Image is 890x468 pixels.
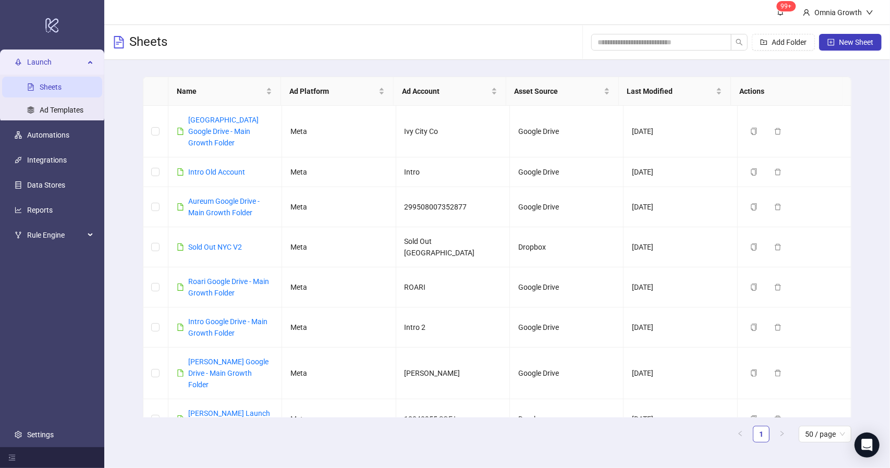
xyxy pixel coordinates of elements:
a: [GEOGRAPHIC_DATA] Google Drive - Main Growth Folder [188,116,259,147]
button: Add Folder [752,34,815,51]
td: Intro 2 [396,307,510,348]
td: [DATE] [624,187,737,227]
td: [DATE] [624,157,737,187]
span: user [803,9,810,16]
td: [PERSON_NAME] [396,348,510,399]
div: Page Size [799,426,851,442]
sup: 111 [777,1,796,11]
span: Name [177,85,264,97]
td: Meta [282,399,396,439]
a: Roari Google Drive - Main Growth Folder [188,277,269,297]
td: 10040955 SGFJ [396,399,510,439]
span: Add Folder [772,38,807,46]
td: 299508007352877 [396,187,510,227]
td: Meta [282,267,396,307]
th: Ad Account [394,77,506,106]
span: folder-add [760,39,767,46]
td: Google Drive [510,157,624,187]
button: left [732,426,749,442]
a: [PERSON_NAME] Launch Ads [188,409,270,429]
td: [DATE] [624,106,737,157]
span: copy [750,128,758,135]
span: file [177,128,184,135]
span: menu-fold [8,454,16,461]
span: copy [750,284,758,291]
a: Integrations [27,156,67,164]
td: Google Drive [510,187,624,227]
a: Ad Templates [40,106,83,114]
span: fork [15,231,22,239]
span: Ad Account [402,85,489,97]
div: Omnia Growth [810,7,866,18]
td: Ivy City Co [396,106,510,157]
span: delete [774,324,782,331]
a: Automations [27,131,69,139]
td: Sold Out [GEOGRAPHIC_DATA] [396,227,510,267]
span: file [177,243,184,251]
span: file-text [113,36,125,48]
span: delete [774,128,782,135]
td: [DATE] [624,399,737,439]
span: copy [750,243,758,251]
td: Dropbox [510,399,624,439]
span: bell [777,8,784,16]
span: file [177,370,184,377]
a: Intro Google Drive - Main Growth Folder [188,317,267,337]
a: Sold Out NYC V2 [188,243,242,251]
th: Actions [731,77,844,106]
span: copy [750,370,758,377]
span: rocket [15,58,22,66]
td: Google Drive [510,106,624,157]
td: [DATE] [624,267,737,307]
td: Intro [396,157,510,187]
span: search [736,39,743,46]
span: file [177,415,184,423]
span: delete [774,415,782,423]
td: Google Drive [510,267,624,307]
td: Meta [282,227,396,267]
button: right [774,426,790,442]
span: file [177,284,184,291]
th: Name [168,77,281,106]
td: Meta [282,187,396,227]
span: left [737,430,743,437]
a: Intro Old Account [188,168,245,176]
span: file [177,203,184,211]
span: delete [774,203,782,211]
td: [DATE] [624,227,737,267]
th: Asset Source [506,77,619,106]
li: 1 [753,426,770,442]
span: copy [750,415,758,423]
span: 50 / page [805,426,845,442]
span: delete [774,370,782,377]
td: Meta [282,307,396,348]
span: copy [750,168,758,176]
span: file [177,324,184,331]
span: plus-square [827,39,835,46]
span: copy [750,324,758,331]
th: Last Modified [619,77,731,106]
span: Last Modified [627,85,714,97]
span: file [177,168,184,176]
div: Open Intercom Messenger [855,433,880,458]
button: New Sheet [819,34,882,51]
span: delete [774,168,782,176]
a: Sheets [40,83,62,91]
td: ROARI [396,267,510,307]
a: [PERSON_NAME] Google Drive - Main Growth Folder [188,358,269,389]
a: Data Stores [27,181,65,189]
td: [DATE] [624,307,737,348]
span: delete [774,243,782,251]
h3: Sheets [129,34,167,51]
li: Previous Page [732,426,749,442]
td: Google Drive [510,348,624,399]
span: Rule Engine [27,225,84,245]
span: down [866,9,873,16]
span: Ad Platform [289,85,376,97]
li: Next Page [774,426,790,442]
td: Google Drive [510,307,624,348]
th: Ad Platform [281,77,394,106]
span: delete [774,284,782,291]
td: Meta [282,348,396,399]
a: 1 [753,426,769,442]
